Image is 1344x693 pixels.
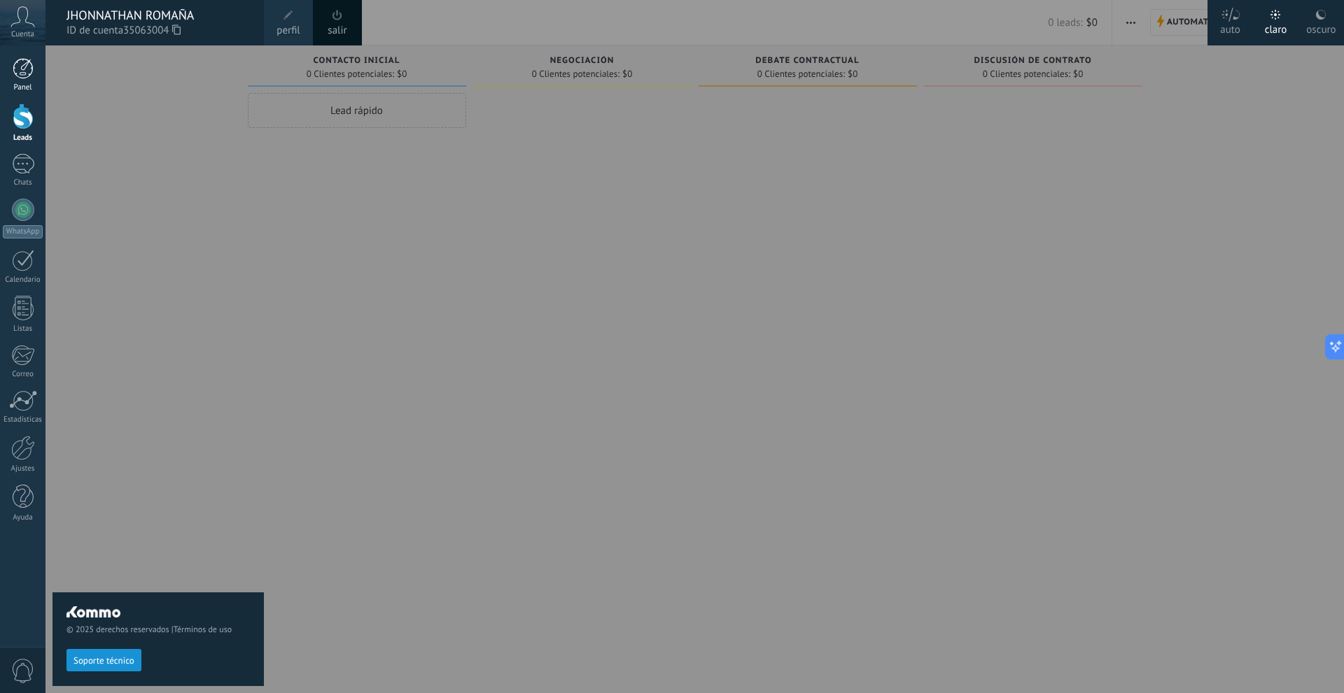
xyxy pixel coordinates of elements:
span: Soporte técnico [73,656,134,666]
div: auto [1220,9,1240,45]
div: Leads [3,134,43,143]
span: 35063004 [123,23,181,38]
div: Calendario [3,276,43,285]
span: ID de cuenta [66,23,250,38]
div: WhatsApp [3,225,43,238]
button: Soporte técnico [66,649,141,671]
div: oscuro [1306,9,1336,45]
a: Soporte técnico [66,655,141,665]
div: Panel [3,83,43,92]
div: Ajustes [3,464,43,473]
div: Chats [3,178,43,187]
a: Términos de uso [174,624,232,635]
span: Cuenta [11,30,34,39]
span: © 2025 derechos reservados | [66,624,250,635]
span: perfil [276,23,300,38]
div: Correo [3,370,43,379]
a: salir [328,23,346,38]
div: JHONNATHAN ROMAÑA [66,8,250,23]
div: Ayuda [3,513,43,522]
div: Estadísticas [3,415,43,424]
div: claro [1265,9,1287,45]
div: Listas [3,324,43,334]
